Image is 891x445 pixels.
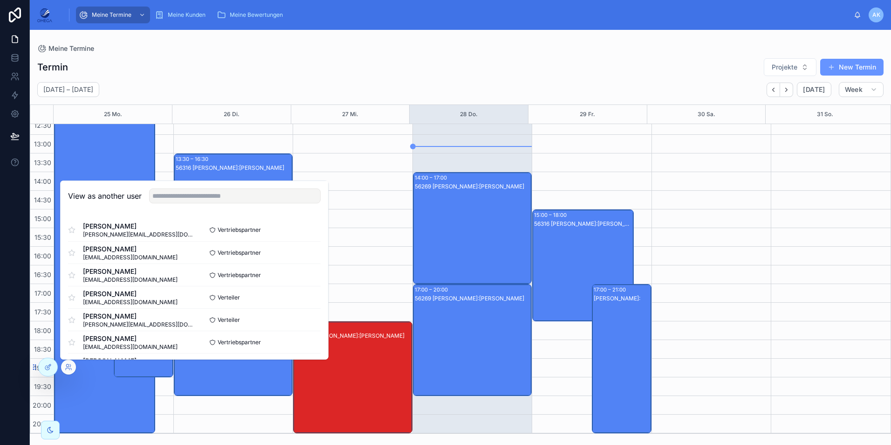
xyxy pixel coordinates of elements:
button: 27 Mi. [342,105,358,124]
span: [PERSON_NAME][EMAIL_ADDRESS][DOMAIN_NAME] [83,321,194,328]
button: 30 Sa. [698,105,715,124]
span: Meine Kunden [168,11,206,19]
button: [DATE] [797,82,831,97]
div: 56269 [PERSON_NAME]:[PERSON_NAME] [415,183,531,190]
div: 17:00 – 20:0056269 [PERSON_NAME]:[PERSON_NAME] [413,285,532,396]
span: [PERSON_NAME] [83,267,178,276]
span: [EMAIL_ADDRESS][DOMAIN_NAME] [83,254,178,261]
span: [EMAIL_ADDRESS][DOMAIN_NAME] [83,276,178,284]
span: 16:00 [32,252,54,260]
span: 20:00 [30,401,54,409]
div: 17:00 – 21:00[PERSON_NAME]: [592,285,651,433]
div: 15:00 – 18:0056316 [PERSON_NAME]:[PERSON_NAME] [533,210,633,321]
h2: [DATE] – [DATE] [43,85,93,94]
span: [DATE] [803,85,825,94]
span: [PERSON_NAME] [83,289,178,299]
button: 31 So. [817,105,833,124]
span: 17:30 [32,308,54,316]
span: AK [872,11,880,19]
span: Meine Termine [92,11,131,19]
span: 13:00 [32,140,54,148]
a: Meine Termine [76,7,150,23]
div: 13:30 – 16:30 [176,154,211,164]
span: 18:00 [32,327,54,334]
button: Next [780,83,793,97]
span: Projekte [772,63,797,72]
span: 14:30 [32,196,54,204]
button: Select Button [764,58,816,76]
a: Meine Termine [37,44,94,53]
button: New Termin [820,59,884,76]
div: 18:00 – 21:0053567 [PERSON_NAME]:[PERSON_NAME] [294,322,412,433]
span: Verteiler [218,294,240,301]
span: [PERSON_NAME][EMAIL_ADDRESS][DOMAIN_NAME] [83,231,194,238]
span: 14:00 [32,177,54,185]
span: Vertriebspartner [218,226,261,234]
span: Week [845,85,863,94]
span: 16:30 [32,271,54,278]
span: Verteiler [218,316,240,324]
div: 56316 [PERSON_NAME]:[PERSON_NAME] [176,164,292,172]
h2: View as another user [68,190,142,202]
span: 15:00 [32,215,54,222]
div: 56316 [PERSON_NAME]:[PERSON_NAME] [534,220,632,228]
span: 20:30 [30,420,54,428]
span: 19:30 [32,382,54,390]
div: scrollable content [60,5,854,25]
div: 13:30 – 16:3056316 [PERSON_NAME]:[PERSON_NAME] [174,154,293,265]
span: [PERSON_NAME] [83,244,178,254]
a: Meine Bewertungen [214,7,289,23]
button: 29 Fr. [580,105,595,124]
button: 25 Mo. [104,105,122,124]
div: 14:00 – 17:0056269 [PERSON_NAME]:[PERSON_NAME] [413,173,532,284]
span: [PERSON_NAME] [83,222,194,231]
span: 13:30 [32,159,54,167]
button: 26 Di. [224,105,240,124]
img: App logo [37,7,52,22]
div: 17:00 – 21:00 [594,285,628,294]
div: 17:00 – 20:00 [415,285,450,294]
span: [PERSON_NAME] [83,312,194,321]
span: [EMAIL_ADDRESS][DOMAIN_NAME] [83,343,178,351]
span: 18:30 [32,345,54,353]
span: 17:00 [32,289,54,297]
div: 56269 [PERSON_NAME]:[PERSON_NAME] [415,295,531,302]
span: [EMAIL_ADDRESS][DOMAIN_NAME] [83,299,178,306]
div: [PERSON_NAME]: [594,295,651,302]
span: Vertriebspartner [218,271,261,279]
span: Meine Termine [48,44,94,53]
div: 15:00 – 18:00 [534,210,569,220]
span: [PERSON_NAME] [83,356,178,366]
button: Week [839,82,884,97]
button: 28 Do. [460,105,478,124]
span: Vertriebspartner [218,249,261,257]
div: 14:00 – 17:00 [415,173,449,182]
h1: Termin [37,61,68,74]
a: Meine Kunden [152,7,212,23]
span: 12:30 [32,121,54,129]
span: 15:30 [32,233,54,241]
button: Back [767,83,780,97]
span: Vertriebspartner [218,339,261,346]
div: 53567 [PERSON_NAME]:[PERSON_NAME] [295,332,411,340]
span: Meine Bewertungen [230,11,283,19]
span: [PERSON_NAME] [83,334,178,343]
